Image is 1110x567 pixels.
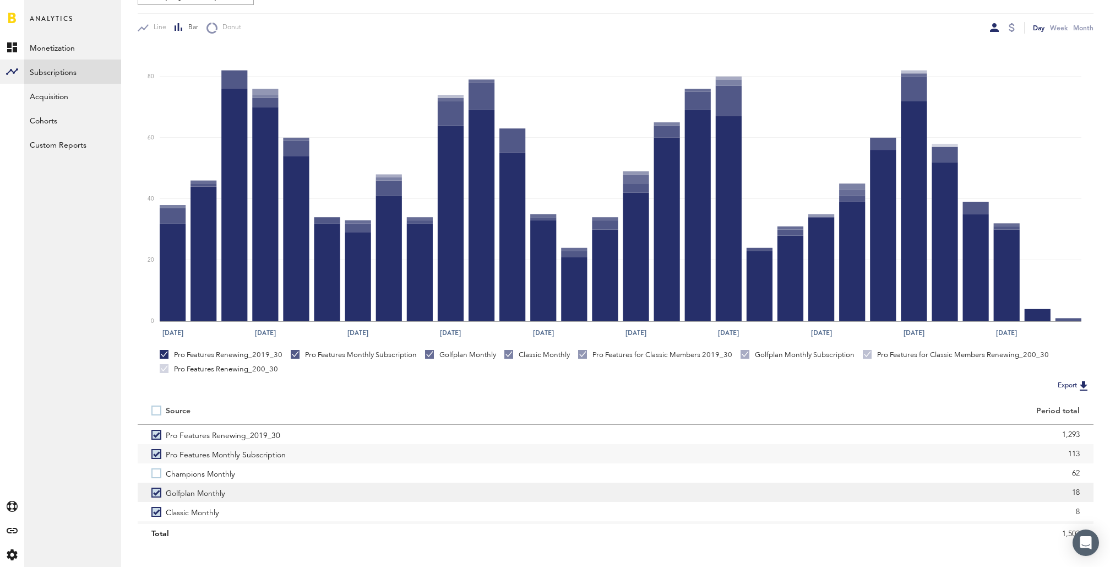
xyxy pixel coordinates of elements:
[533,328,554,338] text: [DATE]
[1077,379,1090,392] img: Export
[629,526,1080,542] div: 1,503
[629,484,1080,501] div: 18
[24,132,121,156] a: Custom Reports
[629,504,1080,520] div: 8
[148,258,154,263] text: 20
[997,328,1018,338] text: [DATE]
[1073,530,1099,556] div: Open Intercom Messenger
[160,350,282,360] div: Pro Features Renewing_2019_30
[291,350,417,360] div: Pro Features Monthly Subscription
[504,350,570,360] div: Classic Monthly
[347,328,368,338] text: [DATE]
[151,319,154,325] text: 0
[148,135,154,141] text: 60
[1054,379,1093,393] button: Export
[811,328,832,338] text: [DATE]
[425,350,496,360] div: Golfplan Monthly
[30,12,73,35] span: Analytics
[149,23,166,33] span: Line
[151,526,602,542] div: Total
[1073,22,1093,34] div: Month
[741,350,855,360] div: Golfplan Monthly Subscription
[719,328,739,338] text: [DATE]
[24,108,121,132] a: Cohorts
[629,426,1080,443] div: 1,293
[166,425,280,444] span: Pro Features Renewing_2019_30
[629,465,1080,482] div: 62
[24,60,121,84] a: Subscriptions
[217,23,241,33] span: Donut
[24,84,121,108] a: Acquisition
[166,407,191,416] div: Source
[1050,22,1068,34] div: Week
[255,328,276,338] text: [DATE]
[166,444,286,463] span: Pro Features Monthly Subscription
[629,407,1080,416] div: Period total
[166,483,225,502] span: Golfplan Monthly
[629,446,1080,462] div: 113
[166,502,219,521] span: Classic Monthly
[148,196,154,202] text: 40
[863,350,1049,360] div: Pro Features for Classic Members Renewing_200_30
[148,74,154,79] text: 80
[1033,22,1044,34] div: Day
[23,8,63,18] span: Support
[578,350,732,360] div: Pro Features for Classic Members 2019_30
[166,463,235,483] span: Champions Monthly
[162,328,183,338] text: [DATE]
[626,328,647,338] text: [DATE]
[440,328,461,338] text: [DATE]
[160,364,278,374] div: Pro Features Renewing_200_30
[629,523,1080,539] div: 4
[183,23,198,33] span: Bar
[24,35,121,60] a: Monetization
[166,521,314,541] span: Pro Features for Classic Members 2019_30
[904,328,925,338] text: [DATE]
